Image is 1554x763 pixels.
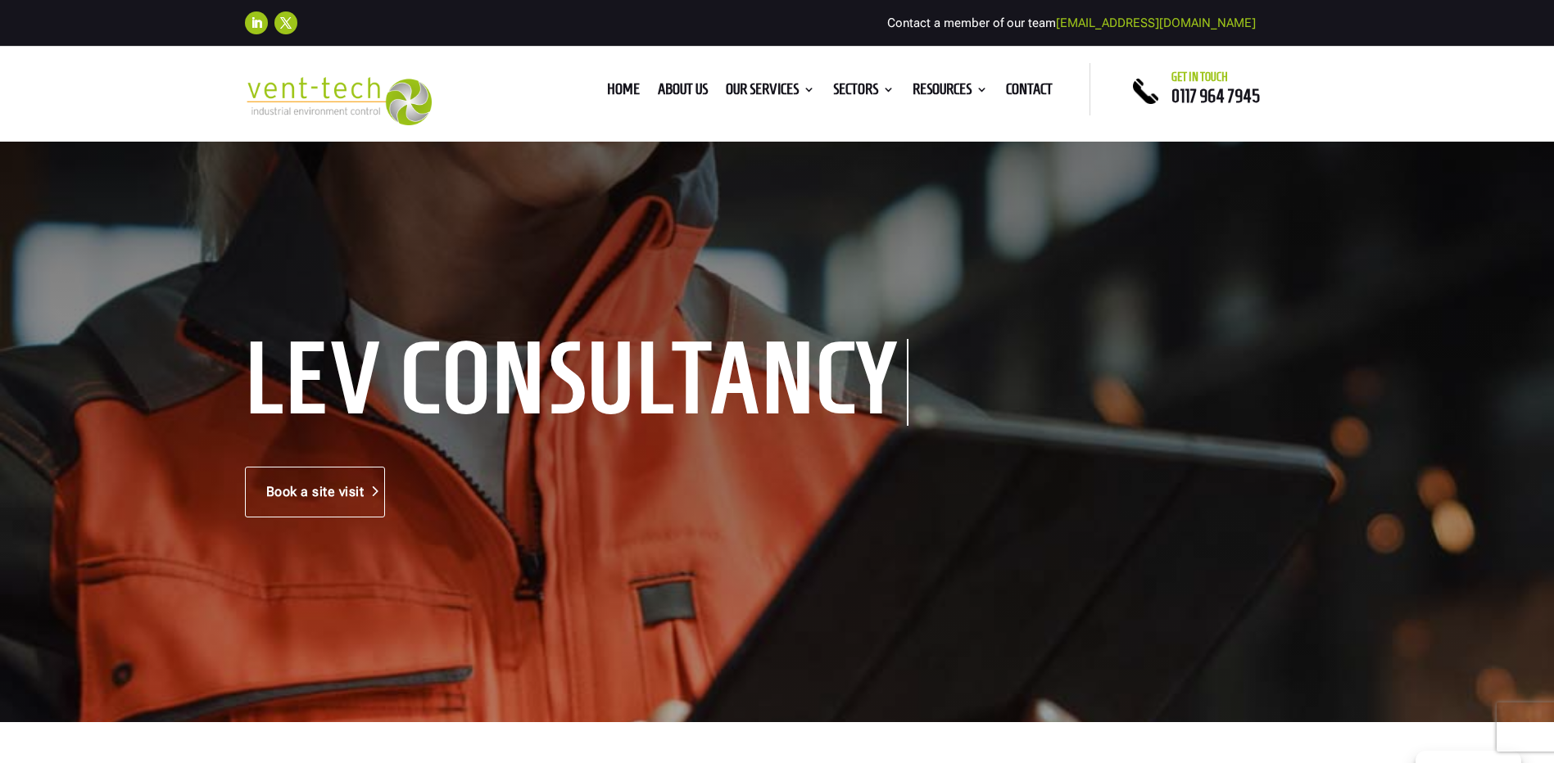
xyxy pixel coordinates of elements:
[833,84,895,102] a: Sectors
[1056,16,1256,30] a: [EMAIL_ADDRESS][DOMAIN_NAME]
[245,11,268,34] a: Follow on LinkedIn
[245,339,908,426] h1: LEV Consultancy
[274,11,297,34] a: Follow on X
[1171,86,1260,106] a: 0117 964 7945
[887,16,1256,30] span: Contact a member of our team
[607,84,640,102] a: Home
[1006,84,1053,102] a: Contact
[658,84,708,102] a: About us
[245,467,386,517] a: Book a site visit
[1171,70,1228,84] span: Get in touch
[726,84,815,102] a: Our Services
[913,84,988,102] a: Resources
[245,77,433,125] img: 2023-09-27T08_35_16.549ZVENT-TECH---Clear-background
